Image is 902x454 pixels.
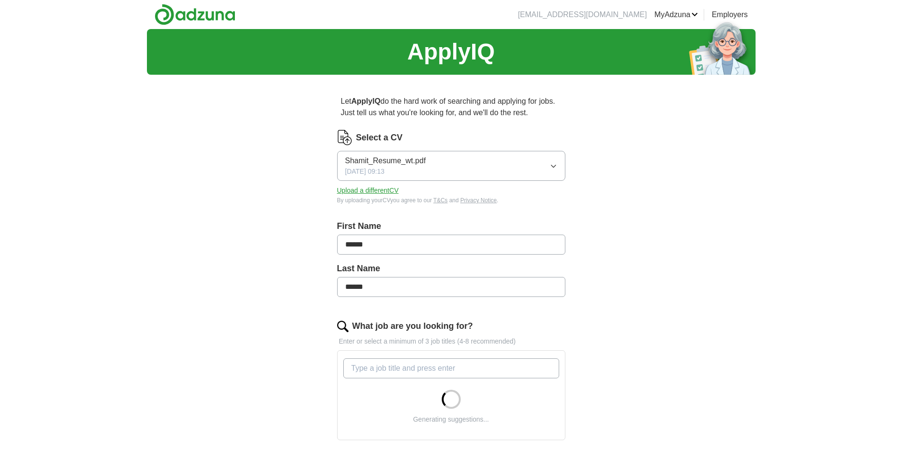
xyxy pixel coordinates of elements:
[712,9,748,20] a: Employers
[518,9,647,20] li: [EMAIL_ADDRESS][DOMAIN_NAME]
[413,415,489,424] div: Generating suggestions...
[337,186,399,196] button: Upload a differentCV
[155,4,235,25] img: Adzuna logo
[351,97,380,105] strong: ApplyIQ
[337,220,565,233] label: First Name
[337,151,565,181] button: Shamit_Resume_wt.pdf[DATE] 09:13
[460,197,497,204] a: Privacy Notice
[343,358,559,378] input: Type a job title and press enter
[352,320,473,333] label: What job are you looking for?
[337,321,349,332] img: search.png
[337,130,352,145] img: CV Icon
[356,131,403,144] label: Select a CV
[654,9,698,20] a: MyAdzuna
[337,336,565,346] p: Enter or select a minimum of 3 job titles (4-8 recommended)
[337,92,565,122] p: Let do the hard work of searching and applying for jobs. Just tell us what you're looking for, an...
[407,35,495,69] h1: ApplyIQ
[337,196,565,205] div: By uploading your CV you agree to our and .
[345,155,426,167] span: Shamit_Resume_wt.pdf
[433,197,447,204] a: T&Cs
[345,167,385,177] span: [DATE] 09:13
[337,262,565,275] label: Last Name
